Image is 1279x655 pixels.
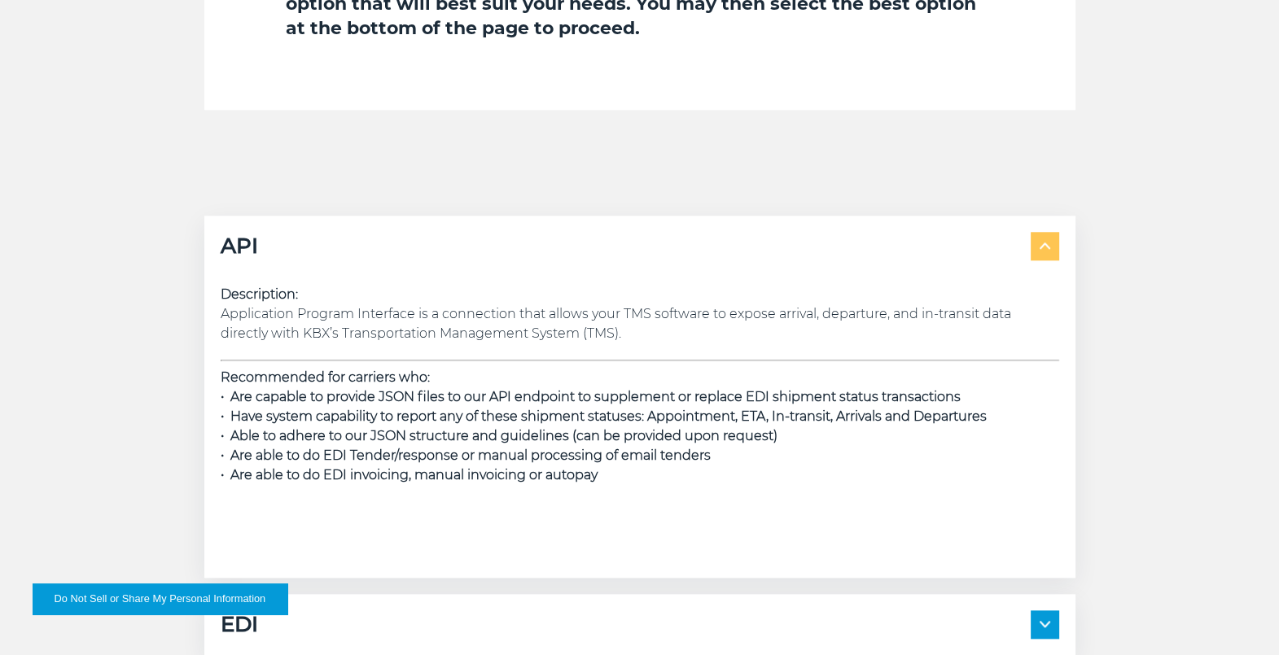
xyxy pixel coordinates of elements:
span: • Are capable to provide JSON files to our API endpoint to supplement or replace EDI shipment sta... [221,389,961,404]
strong: Description: [221,286,298,302]
iframe: Chat Widget [1198,577,1279,655]
img: arrow [1040,621,1050,627]
p: Application Program Interface is a connection that allows your TMS software to expose arrival, de... [221,285,1059,343]
span: • Are able to do EDI Tender/response or manual processing of email tenders [221,448,711,463]
img: arrow [1040,242,1050,249]
span: • Are able to do EDI invoicing, manual invoicing or autopay [221,467,598,483]
button: Do Not Sell or Share My Personal Information [33,583,287,614]
span: • Able to adhere to our JSON structure and guidelines (can be provided upon request) [221,428,777,443]
h5: EDI [221,610,258,639]
h5: API [221,232,258,260]
span: • Have system capability to report any of these shipment statuses: Appointment, ETA, In-transit, ... [221,408,987,424]
strong: Recommended for carriers who: [221,369,430,385]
